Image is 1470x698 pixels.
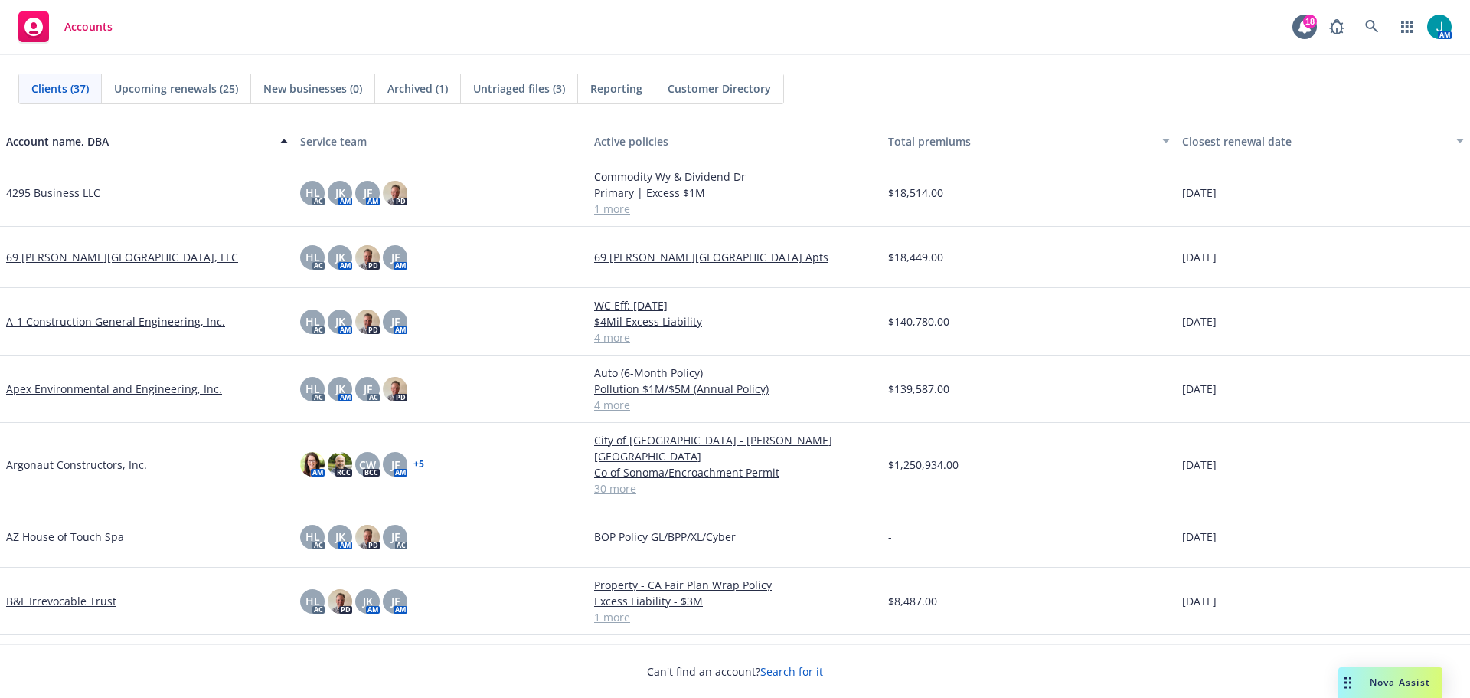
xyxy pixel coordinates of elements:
[1182,381,1217,397] span: [DATE]
[1182,313,1217,329] span: [DATE]
[1427,15,1452,39] img: photo
[1182,185,1217,201] span: [DATE]
[305,593,320,609] span: HL
[594,365,876,381] a: Auto (6-Month Policy)
[364,381,372,397] span: JF
[31,80,89,97] span: Clients (37)
[594,185,876,201] a: Primary | Excess $1M
[668,80,771,97] span: Customer Directory
[64,21,113,33] span: Accounts
[588,123,882,159] button: Active policies
[328,452,352,477] img: photo
[6,249,238,265] a: 69 [PERSON_NAME][GEOGRAPHIC_DATA], LLC
[12,5,119,48] a: Accounts
[888,249,943,265] span: $18,449.00
[594,313,876,329] a: $4Mil Excess Liability
[1357,11,1387,42] a: Search
[114,80,238,97] span: Upcoming renewals (25)
[6,185,100,201] a: 4295 Business LLC
[391,457,400,473] span: JF
[647,664,823,680] span: Can't find an account?
[305,249,320,265] span: HL
[594,593,876,609] a: Excess Liability - $3M
[1182,457,1217,473] span: [DATE]
[594,480,876,496] a: 30 more
[594,432,876,464] a: City of [GEOGRAPHIC_DATA] - [PERSON_NAME] [GEOGRAPHIC_DATA]
[300,452,325,477] img: photo
[594,169,876,185] a: Commodity Wy & Dividend Dr
[594,133,876,149] div: Active policies
[1182,133,1447,149] div: Closest renewal date
[305,381,320,397] span: HL
[473,80,565,97] span: Untriaged files (3)
[594,249,876,265] a: 69 [PERSON_NAME][GEOGRAPHIC_DATA] Apts
[1370,676,1430,689] span: Nova Assist
[387,80,448,97] span: Archived (1)
[1182,593,1217,609] span: [DATE]
[335,185,345,201] span: JK
[1182,529,1217,545] span: [DATE]
[328,589,352,614] img: photo
[335,313,345,329] span: JK
[355,245,380,270] img: photo
[760,664,823,679] a: Search for it
[594,297,876,313] a: WC Eff: [DATE]
[363,593,373,609] span: JK
[6,381,222,397] a: Apex Environmental and Engineering, Inc.
[594,464,876,480] a: Co of Sonoma/Encroachment Permit
[383,377,407,401] img: photo
[888,529,892,545] span: -
[355,525,380,549] img: photo
[594,381,876,397] a: Pollution $1M/$5M (Annual Policy)
[335,529,345,545] span: JK
[391,249,400,265] span: JF
[888,457,959,473] span: $1,250,934.00
[882,123,1176,159] button: Total premiums
[1338,667,1442,698] button: Nova Assist
[391,593,400,609] span: JF
[305,185,320,201] span: HL
[391,313,400,329] span: JF
[383,181,407,205] img: photo
[1321,11,1352,42] a: Report a Bug
[1176,123,1470,159] button: Closest renewal date
[594,329,876,346] a: 4 more
[594,577,876,593] a: Property - CA Fair Plan Wrap Policy
[6,313,225,329] a: A-1 Construction General Engineering, Inc.
[413,460,424,469] a: + 5
[6,457,147,473] a: Argonaut Constructors, Inc.
[359,457,376,473] span: CW
[594,609,876,625] a: 1 more
[335,249,345,265] span: JK
[335,381,345,397] span: JK
[1338,667,1357,698] div: Drag to move
[305,313,320,329] span: HL
[888,185,943,201] span: $18,514.00
[6,133,271,149] div: Account name, DBA
[1392,11,1423,42] a: Switch app
[364,185,372,201] span: JF
[1182,249,1217,265] span: [DATE]
[294,123,588,159] button: Service team
[1303,15,1317,28] div: 18
[594,529,876,545] a: BOP Policy GL/BPP/XL/Cyber
[888,313,949,329] span: $140,780.00
[888,381,949,397] span: $139,587.00
[594,201,876,217] a: 1 more
[6,593,116,609] a: B&L Irrevocable Trust
[594,397,876,413] a: 4 more
[6,529,124,545] a: AZ House of Touch Spa
[391,529,400,545] span: JF
[888,133,1153,149] div: Total premiums
[300,133,582,149] div: Service team
[263,80,362,97] span: New businesses (0)
[355,310,380,334] img: photo
[888,593,937,609] span: $8,487.00
[305,529,320,545] span: HL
